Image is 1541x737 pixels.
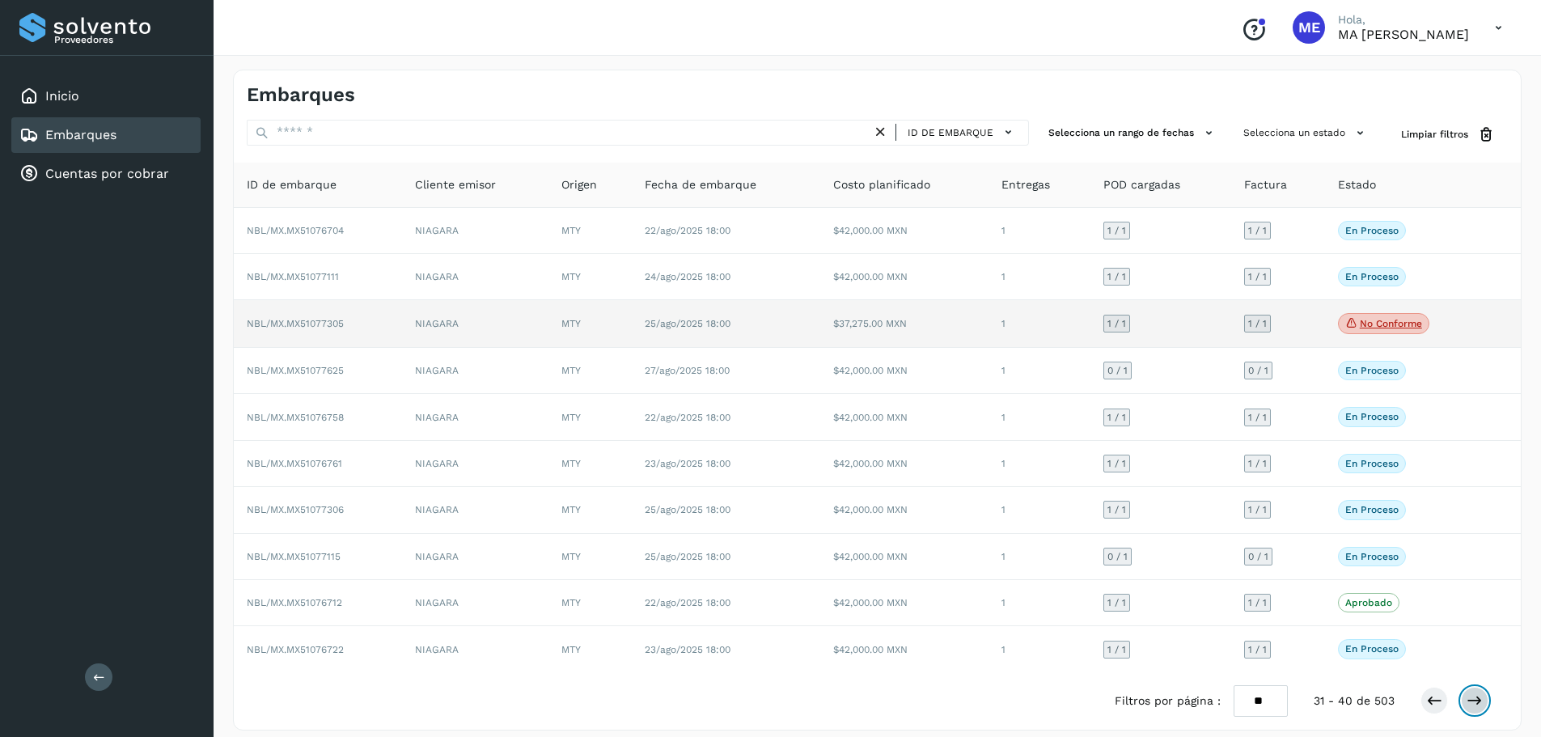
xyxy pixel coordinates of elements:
span: 31 - 40 de 503 [1314,693,1395,709]
td: MTY [548,394,633,440]
td: $42,000.00 MXN [820,441,989,487]
p: MA EUGENIA ROBLES MICHAUS [1338,27,1469,42]
td: 1 [989,348,1090,394]
p: En proceso [1345,365,1399,376]
span: ID de embarque [908,125,993,140]
td: MTY [548,208,633,254]
span: 25/ago/2025 18:00 [645,318,730,329]
span: Entregas [1001,176,1050,193]
td: MTY [548,441,633,487]
span: 1 / 1 [1248,413,1267,422]
span: 1 / 1 [1107,319,1126,328]
p: Aprobado [1345,597,1392,608]
span: NBL/MX.MX51076722 [247,644,344,655]
td: 1 [989,580,1090,626]
span: 1 / 1 [1107,459,1126,468]
span: 1 / 1 [1248,459,1267,468]
span: Factura [1244,176,1287,193]
a: Embarques [45,127,116,142]
button: ID de embarque [903,121,1022,144]
p: En proceso [1345,225,1399,236]
td: NIAGARA [402,580,548,626]
td: 1 [989,441,1090,487]
span: 0 / 1 [1248,552,1268,561]
td: NIAGARA [402,441,548,487]
span: NBL/MX.MX51076704 [247,225,344,236]
span: 0 / 1 [1107,366,1128,375]
p: En proceso [1345,411,1399,422]
span: 1 / 1 [1107,413,1126,422]
td: NIAGARA [402,254,548,300]
span: Costo planificado [833,176,930,193]
span: 1 / 1 [1107,598,1126,608]
td: $42,000.00 MXN [820,348,989,394]
td: NIAGARA [402,534,548,580]
span: NBL/MX.MX51077625 [247,365,344,376]
td: $42,000.00 MXN [820,254,989,300]
span: 1 / 1 [1248,598,1267,608]
span: 1 / 1 [1248,505,1267,515]
span: Origen [561,176,597,193]
td: NIAGARA [402,394,548,440]
span: NBL/MX.MX51077306 [247,504,344,515]
td: MTY [548,300,633,348]
td: $37,275.00 MXN [820,300,989,348]
span: NBL/MX.MX51077305 [247,318,344,329]
td: MTY [548,580,633,626]
p: En proceso [1345,504,1399,515]
div: Embarques [11,117,201,153]
span: 1 / 1 [1107,645,1126,654]
div: Cuentas por cobrar [11,156,201,192]
span: 1 / 1 [1107,272,1126,282]
td: 1 [989,487,1090,533]
div: Inicio [11,78,201,114]
td: $42,000.00 MXN [820,580,989,626]
td: NIAGARA [402,300,548,348]
button: Limpiar filtros [1388,120,1508,150]
td: $42,000.00 MXN [820,208,989,254]
a: Inicio [45,88,79,104]
span: 1 / 1 [1248,272,1267,282]
td: 1 [989,208,1090,254]
p: En proceso [1345,458,1399,469]
span: 1 / 1 [1248,645,1267,654]
span: 27/ago/2025 18:00 [645,365,730,376]
span: Fecha de embarque [645,176,756,193]
td: MTY [548,626,633,671]
span: 23/ago/2025 18:00 [645,458,730,469]
h4: Embarques [247,83,355,107]
td: NIAGARA [402,626,548,671]
button: Selecciona un rango de fechas [1042,120,1224,146]
span: NBL/MX.MX51076758 [247,412,344,423]
p: En proceso [1345,551,1399,562]
span: 25/ago/2025 18:00 [645,551,730,562]
td: NIAGARA [402,487,548,533]
td: MTY [548,348,633,394]
span: 25/ago/2025 18:00 [645,504,730,515]
span: 22/ago/2025 18:00 [645,412,730,423]
span: 1 / 1 [1107,226,1126,235]
td: MTY [548,534,633,580]
span: POD cargadas [1103,176,1180,193]
td: 1 [989,626,1090,671]
p: No conforme [1360,318,1422,329]
td: 1 [989,300,1090,348]
span: 22/ago/2025 18:00 [645,225,730,236]
span: 1 / 1 [1248,319,1267,328]
td: MTY [548,487,633,533]
p: Hola, [1338,13,1469,27]
span: Cliente emisor [415,176,496,193]
p: En proceso [1345,643,1399,654]
span: 1 / 1 [1107,505,1126,515]
td: 1 [989,394,1090,440]
span: Estado [1338,176,1376,193]
span: Limpiar filtros [1401,127,1468,142]
span: 0 / 1 [1107,552,1128,561]
td: NIAGARA [402,348,548,394]
a: Cuentas por cobrar [45,166,169,181]
span: NBL/MX.MX51076712 [247,597,342,608]
span: 0 / 1 [1248,366,1268,375]
span: 1 / 1 [1248,226,1267,235]
td: $42,000.00 MXN [820,487,989,533]
span: 24/ago/2025 18:00 [645,271,730,282]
